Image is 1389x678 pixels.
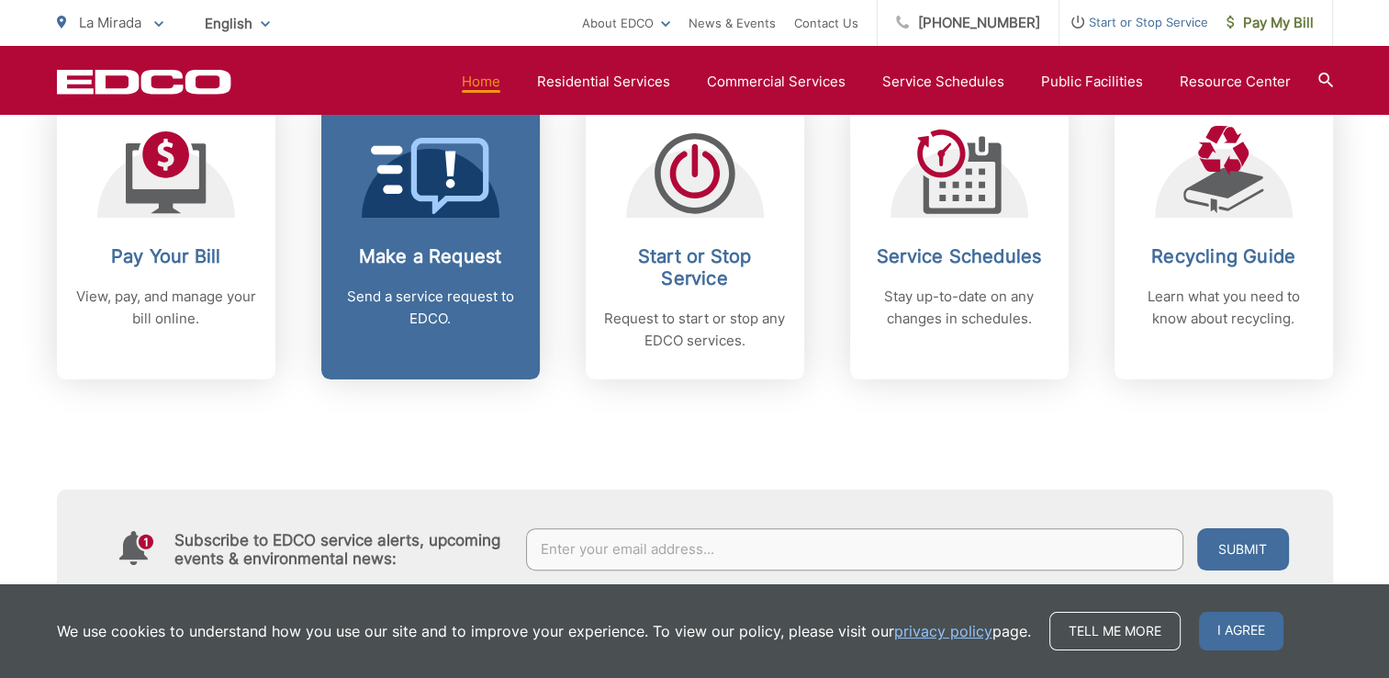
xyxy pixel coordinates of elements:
a: Tell me more [1049,612,1181,650]
a: privacy policy [894,620,992,642]
h4: Subscribe to EDCO service alerts, upcoming events & environmental news: [174,531,509,568]
a: Pay Your Bill View, pay, and manage your bill online. [57,98,275,379]
h2: Service Schedules [868,245,1050,267]
p: Stay up-to-date on any changes in schedules. [868,286,1050,330]
p: We use cookies to understand how you use our site and to improve your experience. To view our pol... [57,620,1031,642]
a: EDCD logo. Return to the homepage. [57,69,231,95]
a: Recycling Guide Learn what you need to know about recycling. [1115,98,1333,379]
a: Service Schedules Stay up-to-date on any changes in schedules. [850,98,1069,379]
button: Submit [1197,528,1289,571]
a: News & Events [689,12,776,34]
p: Request to start or stop any EDCO services. [604,308,786,352]
a: Public Facilities [1041,71,1143,93]
h2: Make a Request [340,245,521,267]
span: I agree [1199,612,1283,650]
p: View, pay, and manage your bill online. [75,286,257,330]
a: Service Schedules [882,71,1004,93]
a: Commercial Services [707,71,846,93]
a: Residential Services [537,71,670,93]
p: Learn what you need to know about recycling. [1133,286,1315,330]
p: Send a service request to EDCO. [340,286,521,330]
a: Contact Us [794,12,858,34]
input: Enter your email address... [526,528,1183,571]
a: About EDCO [582,12,670,34]
span: La Mirada [79,14,141,31]
h2: Recycling Guide [1133,245,1315,267]
a: Home [462,71,500,93]
a: Resource Center [1180,71,1291,93]
span: Pay My Bill [1227,12,1314,34]
span: English [191,7,284,40]
h2: Start or Stop Service [604,245,786,289]
a: Make a Request Send a service request to EDCO. [321,98,540,379]
h2: Pay Your Bill [75,245,257,267]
